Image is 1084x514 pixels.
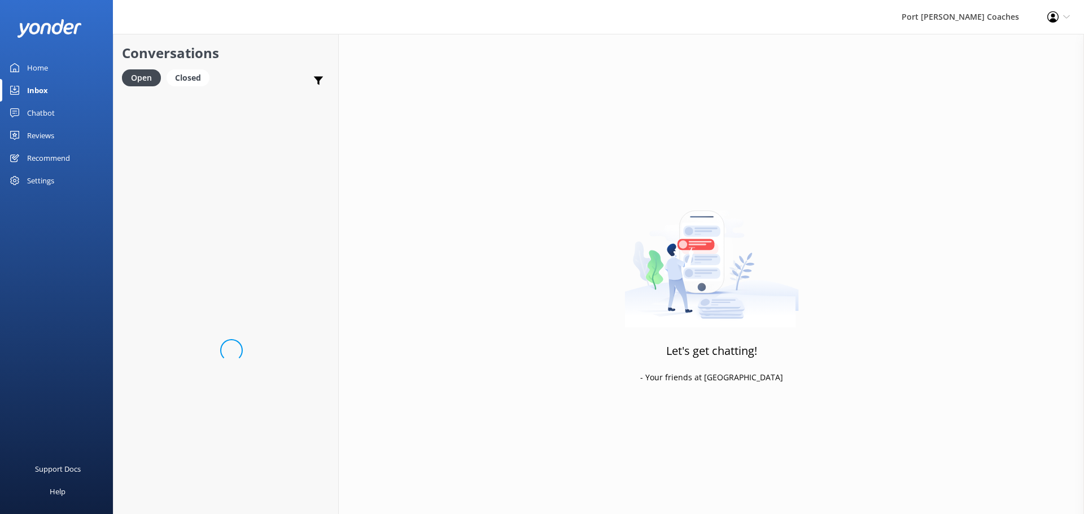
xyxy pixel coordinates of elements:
[27,79,48,102] div: Inbox
[624,187,799,328] img: artwork of a man stealing a conversation from at giant smartphone
[27,124,54,147] div: Reviews
[666,342,757,360] h3: Let's get chatting!
[122,71,167,84] a: Open
[17,19,82,38] img: yonder-white-logo.png
[27,169,54,192] div: Settings
[27,147,70,169] div: Recommend
[27,102,55,124] div: Chatbot
[27,56,48,79] div: Home
[167,69,209,86] div: Closed
[640,371,783,384] p: - Your friends at [GEOGRAPHIC_DATA]
[35,458,81,480] div: Support Docs
[122,42,330,64] h2: Conversations
[167,71,215,84] a: Closed
[50,480,65,503] div: Help
[122,69,161,86] div: Open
